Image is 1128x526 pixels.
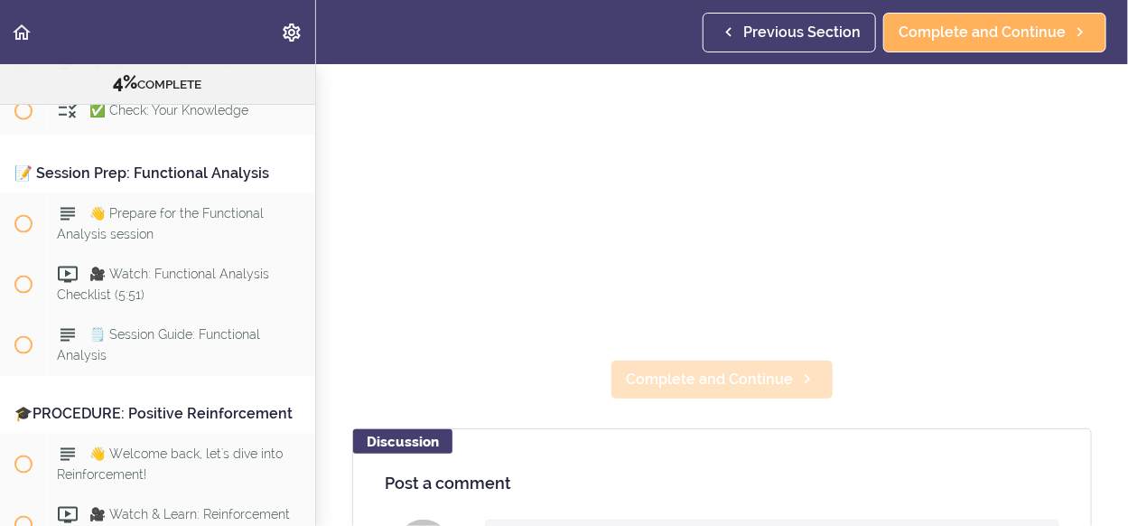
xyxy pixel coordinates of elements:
[57,207,264,242] span: 👋 Prepare for the Functional Analysis session
[703,13,876,52] a: Previous Section
[883,13,1106,52] a: Complete and Continue
[23,71,293,95] div: COMPLETE
[11,22,33,43] svg: Back to course curriculum
[281,22,303,43] svg: Settings Menu
[626,369,793,390] span: Complete and Continue
[899,22,1066,43] span: Complete and Continue
[57,446,283,482] span: 👋 Welcome back, let's dive into Reinforcement!
[57,328,260,363] span: 🗒️ Session Guide: Functional Analysis
[743,22,861,43] span: Previous Section
[385,474,1059,493] h4: Post a comment
[353,429,452,454] div: Discussion
[611,360,834,399] a: Complete and Continue
[89,104,248,118] span: ✅ Check: Your Knowledge
[114,71,138,93] span: 4%
[57,268,269,303] span: 🎥 Watch: Functional Analysis Checklist (5:51)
